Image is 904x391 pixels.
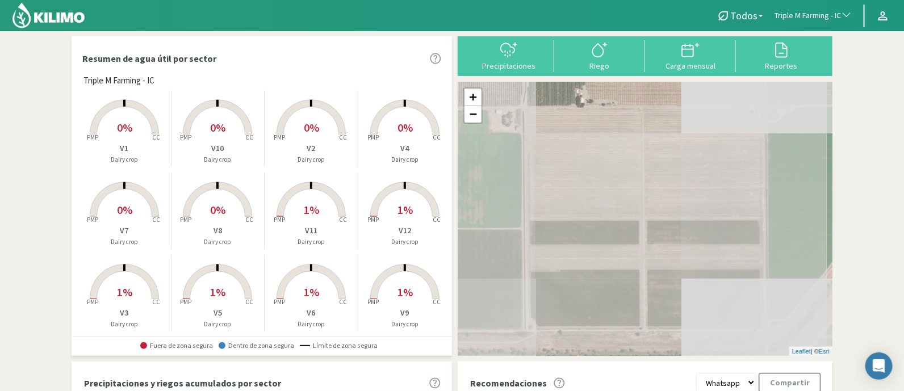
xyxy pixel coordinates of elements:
tspan: CC [246,216,254,224]
span: 0% [117,120,132,134]
tspan: PMP [274,298,285,306]
tspan: CC [152,298,160,306]
span: 1% [397,285,413,299]
p: Dairy crop [78,319,171,329]
p: V5 [171,307,265,319]
span: Triple M Farming - IC [775,10,841,22]
p: Dairy crop [358,237,452,247]
a: Leaflet [792,348,811,355]
span: 0% [304,120,319,134]
button: Carga mensual [645,40,736,70]
tspan: PMP [367,298,379,306]
div: Open Intercom Messenger [865,352,893,380]
tspan: CC [433,216,441,224]
tspan: PMP [367,134,379,142]
p: Resumen de agua útil por sector [82,52,216,65]
span: 1% [304,203,319,217]
p: Dairy crop [265,319,358,329]
tspan: CC [433,298,441,306]
div: Carga mensual [648,62,733,70]
tspan: PMP [180,216,191,224]
p: V6 [265,307,358,319]
p: Dairy crop [265,155,358,165]
tspan: PMP [87,134,98,142]
tspan: PMP [87,298,98,306]
tspan: PMP [274,216,285,224]
span: Dentro de zona segura [219,342,294,350]
tspan: CC [152,216,160,224]
p: V11 [265,225,358,237]
div: Reportes [739,62,823,70]
tspan: PMP [367,216,379,224]
span: Límite de zona segura [300,342,378,350]
img: Kilimo [11,2,86,29]
tspan: PMP [180,298,191,306]
tspan: CC [339,134,347,142]
span: 0% [397,120,413,134]
p: V9 [358,307,452,319]
p: V7 [78,225,171,237]
p: Dairy crop [171,319,265,329]
span: Triple M Farming - IC [83,74,154,87]
div: Riego [558,62,642,70]
tspan: CC [339,298,347,306]
a: Zoom in [464,89,482,106]
tspan: CC [152,134,160,142]
p: V10 [171,142,265,154]
p: Dairy crop [171,155,265,165]
p: Precipitaciones y riegos acumulados por sector [84,376,281,390]
a: Esri [819,348,830,355]
span: 1% [117,285,132,299]
button: Triple M Farming - IC [769,3,858,28]
p: Dairy crop [265,237,358,247]
p: Dairy crop [358,319,452,329]
div: | © [789,347,832,356]
tspan: CC [339,216,347,224]
p: V1 [78,142,171,154]
tspan: CC [246,134,254,142]
tspan: PMP [274,134,285,142]
tspan: CC [246,298,254,306]
button: Reportes [736,40,827,70]
p: V4 [358,142,452,154]
p: V2 [265,142,358,154]
span: Fuera de zona segura [140,342,213,350]
p: V12 [358,225,452,237]
p: Dairy crop [171,237,265,247]
button: Riego [554,40,645,70]
p: Recomendaciones [470,376,547,390]
span: Todos [730,10,757,22]
span: 0% [210,120,225,134]
tspan: PMP [180,134,191,142]
span: 1% [210,285,225,299]
a: Zoom out [464,106,482,123]
p: Dairy crop [358,155,452,165]
tspan: PMP [87,216,98,224]
p: V3 [78,307,171,319]
p: Dairy crop [78,155,171,165]
div: Precipitaciones [467,62,551,70]
span: 1% [304,285,319,299]
span: 0% [210,203,225,217]
p: Dairy crop [78,237,171,247]
p: V8 [171,225,265,237]
span: 0% [117,203,132,217]
tspan: CC [433,134,441,142]
span: 1% [397,203,413,217]
button: Precipitaciones [463,40,554,70]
